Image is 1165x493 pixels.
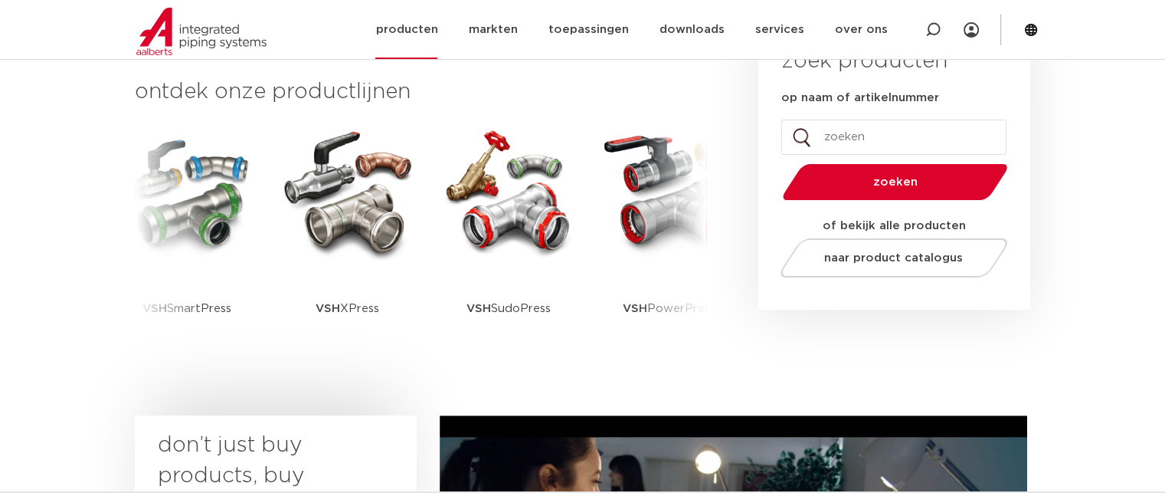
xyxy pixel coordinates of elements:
[623,303,647,314] strong: VSH
[142,303,167,314] strong: VSH
[135,77,706,107] h3: ontdek onze productlijnen
[142,261,231,357] p: SmartPress
[776,163,1013,202] button: zoeken
[781,46,947,77] h3: zoek producten
[466,303,491,314] strong: VSH
[776,238,1011,278] a: naar product catalogus
[822,176,968,188] span: zoeken
[824,252,963,264] span: naar product catalogus
[781,90,939,106] label: op naam of artikelnummer
[623,261,715,357] p: PowerPress
[781,120,1006,155] input: zoeken
[466,261,551,357] p: SudoPress
[118,123,256,357] a: VSHSmartPress
[600,123,738,357] a: VSHPowerPress
[279,123,417,357] a: VSHXPress
[316,261,379,357] p: XPress
[823,220,966,232] strong: of bekijk alle producten
[440,123,578,357] a: VSHSudoPress
[316,303,340,314] strong: VSH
